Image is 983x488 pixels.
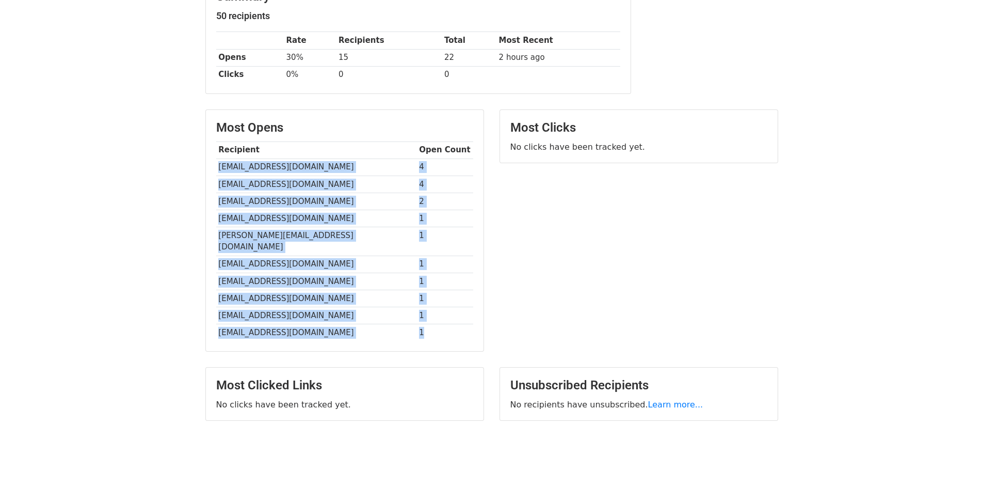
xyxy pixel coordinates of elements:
td: 2 [417,193,473,210]
th: Rate [284,32,336,49]
h5: 50 recipients [216,10,620,22]
td: 22 [442,49,496,66]
h3: Most Clicks [510,120,767,135]
td: 1 [417,273,473,290]
th: Recipients [336,32,442,49]
td: [EMAIL_ADDRESS][DOMAIN_NAME] [216,307,417,324]
td: 1 [417,256,473,273]
th: Clicks [216,66,284,83]
h3: Unsubscribed Recipients [510,378,767,393]
th: Most Recent [496,32,620,49]
td: [EMAIL_ADDRESS][DOMAIN_NAME] [216,273,417,290]
td: [EMAIL_ADDRESS][DOMAIN_NAME] [216,176,417,193]
td: 0% [284,66,336,83]
td: 4 [417,176,473,193]
th: Recipient [216,141,417,159]
td: [EMAIL_ADDRESS][DOMAIN_NAME] [216,256,417,273]
td: 30% [284,49,336,66]
td: [EMAIL_ADDRESS][DOMAIN_NAME] [216,324,417,341]
td: [PERSON_NAME][EMAIL_ADDRESS][DOMAIN_NAME] [216,227,417,256]
td: 1 [417,290,473,307]
p: No recipients have unsubscribed. [510,399,767,410]
td: 1 [417,227,473,256]
td: [EMAIL_ADDRESS][DOMAIN_NAME] [216,193,417,210]
td: 0 [442,66,496,83]
td: 2 hours ago [496,49,620,66]
iframe: Chat Widget [931,438,983,488]
td: 15 [336,49,442,66]
td: 1 [417,307,473,324]
td: 4 [417,159,473,176]
td: [EMAIL_ADDRESS][DOMAIN_NAME] [216,159,417,176]
th: Opens [216,49,284,66]
h3: Most Clicked Links [216,378,473,393]
td: 0 [336,66,442,83]
th: Total [442,32,496,49]
td: [EMAIL_ADDRESS][DOMAIN_NAME] [216,290,417,307]
th: Open Count [417,141,473,159]
a: Learn more... [648,400,703,410]
td: 1 [417,210,473,227]
td: [EMAIL_ADDRESS][DOMAIN_NAME] [216,210,417,227]
td: 1 [417,324,473,341]
h3: Most Opens [216,120,473,135]
p: No clicks have been tracked yet. [510,141,767,152]
p: No clicks have been tracked yet. [216,399,473,410]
